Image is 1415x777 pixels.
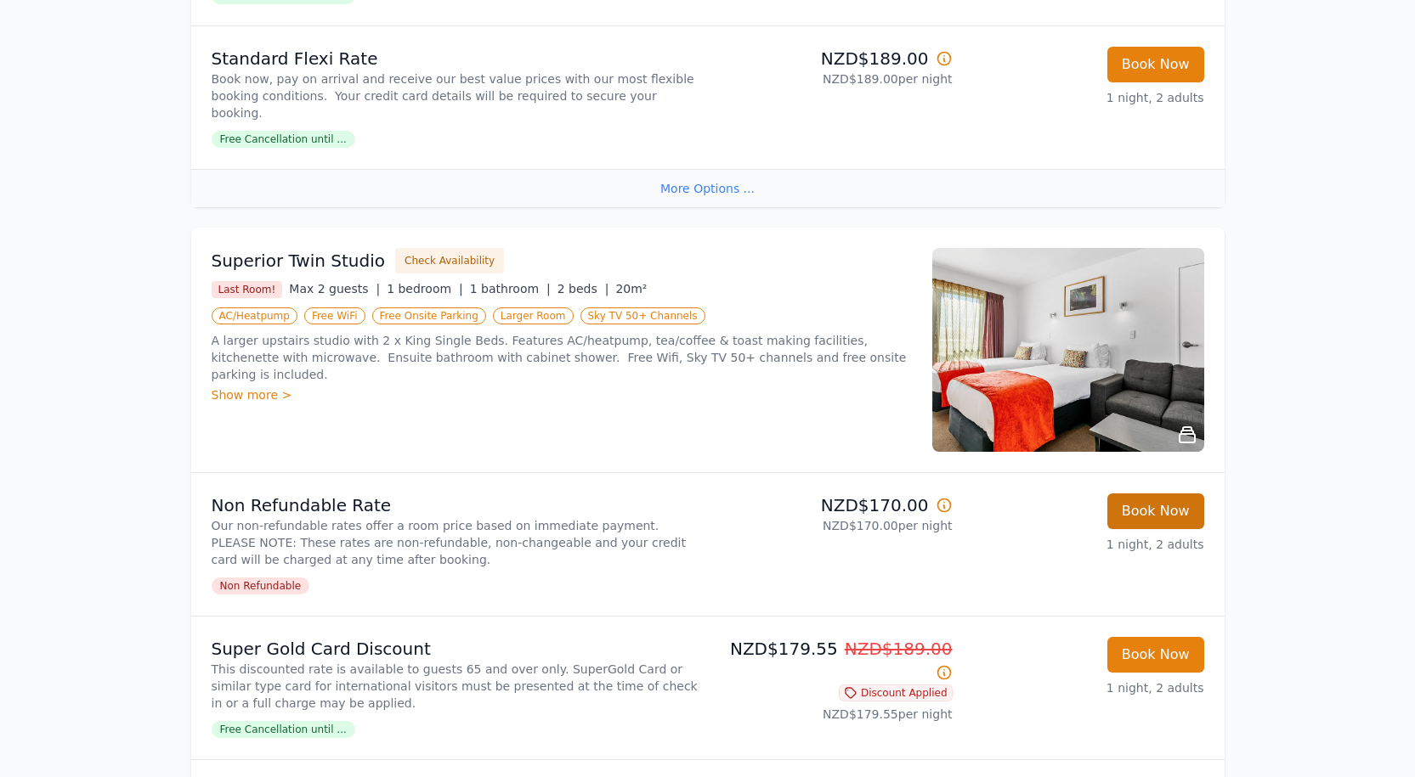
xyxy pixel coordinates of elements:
[1107,493,1204,529] button: Book Now
[289,282,380,296] span: Max 2 guests |
[212,661,701,712] p: This discounted rate is available to guests 65 and over only. SuperGold Card or similar type card...
[212,517,701,568] p: Our non-refundable rates offer a room price based on immediate payment. PLEASE NOTE: These rates ...
[212,249,386,273] h3: Superior Twin Studio
[1107,637,1204,673] button: Book Now
[493,307,574,324] span: Larger Room
[212,47,701,70] p: Standard Flexi Rate
[212,281,283,298] span: Last Room!
[715,517,953,534] p: NZD$170.00 per night
[839,684,953,701] span: Discount Applied
[212,577,310,594] span: Non Refundable
[212,721,355,738] span: Free Cancellation until ...
[212,332,912,383] p: A larger upstairs studio with 2 x King Single Beds. Features AC/heatpump, tea/coffee & toast maki...
[387,282,463,296] span: 1 bedroom |
[212,637,701,661] p: Super Gold Card Discount
[212,70,701,121] p: Book now, pay on arrival and receive our best value prices with our most flexible booking conditi...
[191,169,1225,207] div: More Options ...
[304,307,365,324] span: Free WiFi
[715,637,953,684] p: NZD$179.55
[470,282,551,296] span: 1 bathroom |
[966,536,1204,553] p: 1 night, 2 adults
[715,706,953,723] p: NZD$179.55 per night
[212,386,912,403] div: Show more >
[966,89,1204,106] p: 1 night, 2 adults
[715,493,953,517] p: NZD$170.00
[715,70,953,87] p: NZD$189.00 per night
[715,47,953,70] p: NZD$189.00
[395,248,504,273] button: Check Availability
[212,307,297,324] span: AC/Heatpump
[845,639,953,659] span: NZD$189.00
[1107,47,1204,82] button: Book Now
[966,679,1204,696] p: 1 night, 2 adults
[615,282,647,296] span: 20m²
[580,307,705,324] span: Sky TV 50+ Channels
[212,131,355,148] span: Free Cancellation until ...
[558,282,609,296] span: 2 beds |
[372,307,486,324] span: Free Onsite Parking
[212,493,701,517] p: Non Refundable Rate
